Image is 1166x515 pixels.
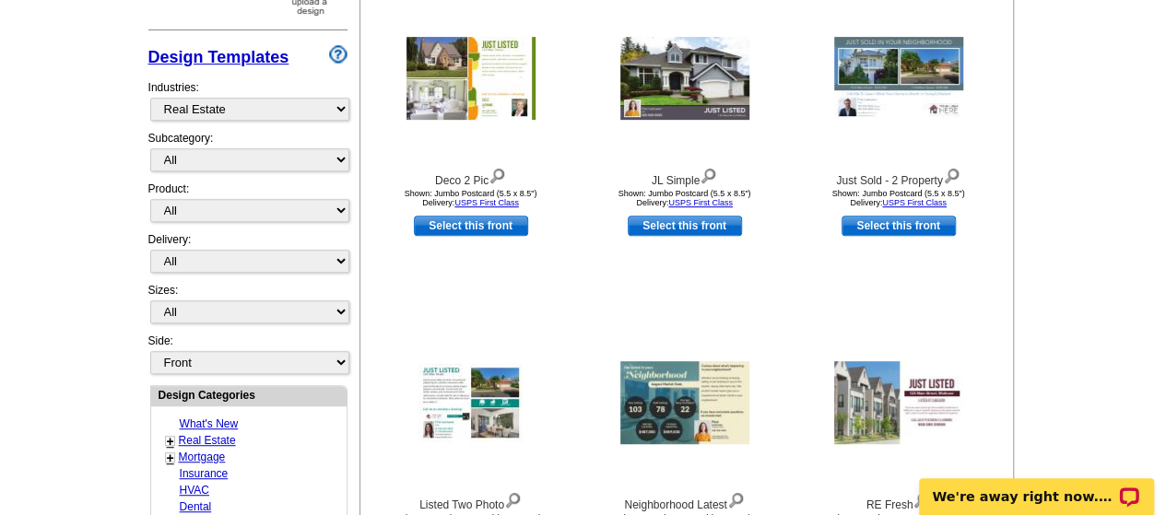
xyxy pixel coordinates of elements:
[583,488,786,513] div: Neighborhood Latest
[489,164,506,184] img: view design details
[583,164,786,189] div: JL Simple
[628,216,742,236] a: use this design
[834,361,963,444] img: RE Fresh
[797,189,1000,207] div: Shown: Jumbo Postcard (5.5 x 8.5") Delivery:
[943,164,960,184] img: view design details
[151,386,347,404] div: Design Categories
[842,216,956,236] a: use this design
[583,189,786,207] div: Shown: Jumbo Postcard (5.5 x 8.5") Delivery:
[180,500,212,513] a: Dental
[180,467,229,480] a: Insurance
[620,361,749,444] img: Neighborhood Latest
[454,198,519,207] a: USPS First Class
[370,164,572,189] div: Deco 2 Pic
[179,434,236,447] a: Real Estate
[797,164,1000,189] div: Just Sold - 2 Property
[700,164,717,184] img: view design details
[167,434,174,449] a: +
[418,363,524,442] img: Listed Two Photo
[370,189,572,207] div: Shown: Jumbo Postcard (5.5 x 8.5") Delivery:
[148,282,347,333] div: Sizes:
[907,457,1166,515] iframe: LiveChat chat widget
[148,70,347,130] div: Industries:
[180,417,239,430] a: What's New
[882,198,947,207] a: USPS First Class
[179,451,226,463] a: Mortgage
[668,198,733,207] a: USPS First Class
[370,488,572,513] div: Listed Two Photo
[620,37,749,120] img: JL Simple
[148,333,347,376] div: Side:
[148,48,289,66] a: Design Templates
[504,488,522,509] img: view design details
[148,181,347,231] div: Product:
[834,37,963,120] img: Just Sold - 2 Property
[167,451,174,465] a: +
[797,488,1000,513] div: RE Fresh
[406,37,536,120] img: Deco 2 Pic
[329,45,347,64] img: design-wizard-help-icon.png
[180,484,209,497] a: HVAC
[414,216,528,236] a: use this design
[727,488,745,509] img: view design details
[148,231,347,282] div: Delivery:
[148,130,347,181] div: Subcategory:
